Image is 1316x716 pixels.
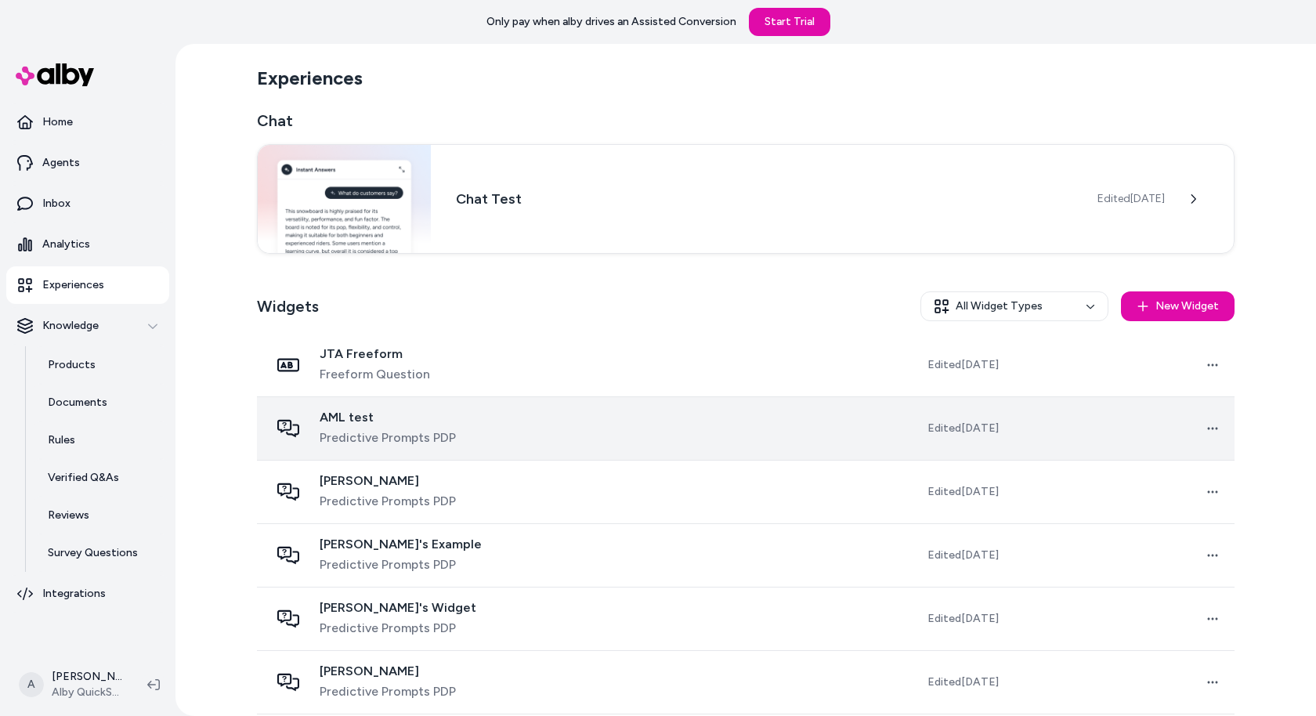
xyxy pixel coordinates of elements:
[32,421,169,459] a: Rules
[257,295,319,317] h2: Widgets
[9,660,135,710] button: A[PERSON_NAME]Alby QuickStart Store
[320,537,482,552] span: [PERSON_NAME]'s Example
[927,357,999,373] span: Edited [DATE]
[320,346,430,362] span: JTA Freeform
[32,459,169,497] a: Verified Q&As
[48,357,96,373] p: Products
[927,421,999,436] span: Edited [DATE]
[52,685,122,700] span: Alby QuickStart Store
[927,548,999,563] span: Edited [DATE]
[52,669,122,685] p: [PERSON_NAME]
[320,410,456,425] span: AML test
[258,145,431,253] img: Chat widget
[6,185,169,222] a: Inbox
[42,155,80,171] p: Agents
[48,470,119,486] p: Verified Q&As
[6,307,169,345] button: Knowledge
[920,291,1108,321] button: All Widget Types
[48,395,107,410] p: Documents
[1097,191,1165,207] span: Edited [DATE]
[42,318,99,334] p: Knowledge
[6,266,169,304] a: Experiences
[486,14,736,30] p: Only pay when alby drives an Assisted Conversion
[16,63,94,86] img: alby Logo
[6,575,169,613] a: Integrations
[32,384,169,421] a: Documents
[927,674,999,690] span: Edited [DATE]
[257,144,1235,254] a: Chat widgetChat TestEdited[DATE]
[320,600,476,616] span: [PERSON_NAME]'s Widget
[320,619,476,638] span: Predictive Prompts PDP
[42,237,90,252] p: Analytics
[32,346,169,384] a: Products
[48,545,138,561] p: Survey Questions
[749,8,830,36] a: Start Trial
[6,226,169,263] a: Analytics
[42,114,73,130] p: Home
[42,586,106,602] p: Integrations
[927,611,999,627] span: Edited [DATE]
[257,110,1235,132] h2: Chat
[1121,291,1235,321] button: New Widget
[320,473,456,489] span: [PERSON_NAME]
[42,277,104,293] p: Experiences
[32,497,169,534] a: Reviews
[6,144,169,182] a: Agents
[320,555,482,574] span: Predictive Prompts PDP
[320,664,456,679] span: [PERSON_NAME]
[927,484,999,500] span: Edited [DATE]
[6,103,169,141] a: Home
[320,429,456,447] span: Predictive Prompts PDP
[48,508,89,523] p: Reviews
[320,365,430,384] span: Freeform Question
[48,432,75,448] p: Rules
[42,196,70,212] p: Inbox
[19,672,44,697] span: A
[32,534,169,572] a: Survey Questions
[456,188,1072,210] h3: Chat Test
[320,492,456,511] span: Predictive Prompts PDP
[320,682,456,701] span: Predictive Prompts PDP
[257,66,363,91] h2: Experiences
